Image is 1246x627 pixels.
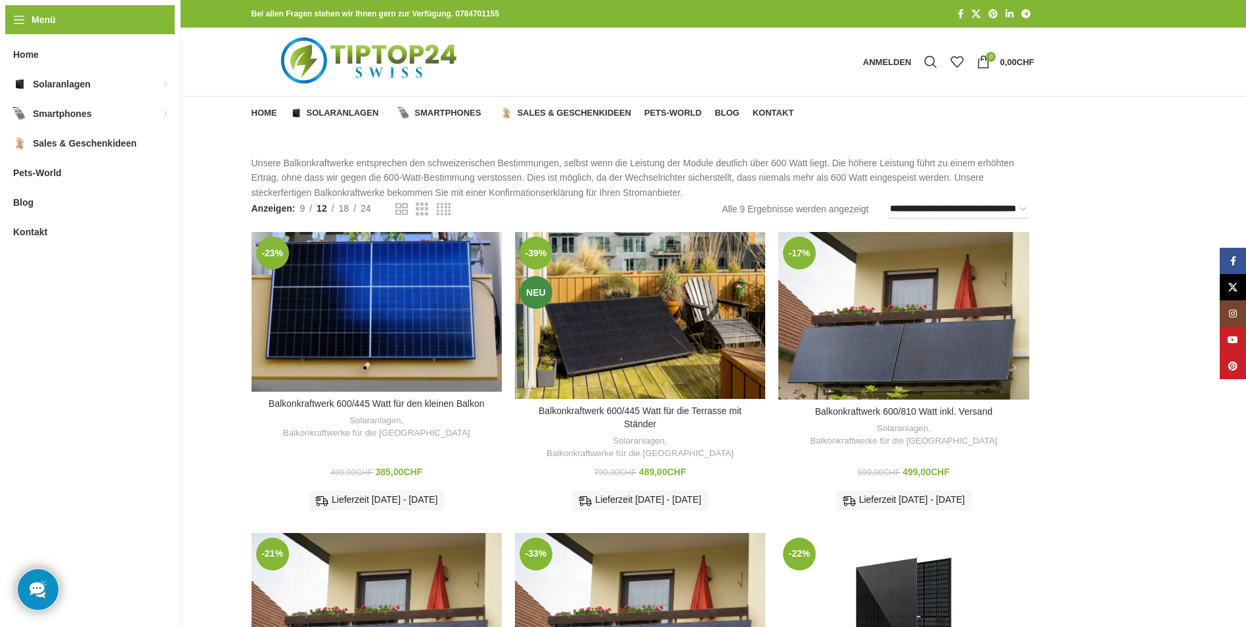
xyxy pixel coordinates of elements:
a: Pets-World [644,100,701,126]
div: Lieferzeit [DATE] - [DATE] [572,490,707,510]
a: Blog [715,100,740,126]
a: 9 [295,201,309,216]
bdi: 599,00 [858,468,900,477]
a: Balkonkraftwerk 600/445 Watt für den kleinen Balkon [269,398,485,409]
img: Solaranlagen [13,78,26,91]
img: Smartphones [398,107,410,119]
span: Kontakt [13,220,47,244]
span: -23% [256,237,289,269]
a: Pinterest Social Link [985,5,1002,23]
span: Anzeigen [252,201,296,216]
a: 18 [334,201,354,216]
span: 0 [986,52,996,62]
span: Home [252,108,277,118]
span: CHF [667,467,686,477]
a: Suche [918,49,944,75]
a: YouTube Social Link [1220,327,1246,353]
a: X Social Link [1220,274,1246,300]
bdi: 799,00 [594,468,636,477]
a: Balkonkraftwerk 600/445 Watt für die Terrasse mit Ständer [539,406,742,429]
a: Balkonkraftwerk 600/810 Watt inkl. Versand [815,406,992,417]
a: Smartphones [398,100,487,126]
span: -17% [783,237,816,269]
span: Blog [715,108,740,118]
bdi: 499,00 [902,467,950,477]
span: Sales & Geschenkideen [517,108,631,118]
a: Solaranlagen [290,100,386,126]
strong: Bei allen Fragen stehen wir Ihnen gern zur Verfügung. 0784701155 [252,9,499,18]
span: Sales & Geschenkideen [33,131,137,155]
span: Solaranlagen [307,108,379,118]
a: Pinterest Social Link [1220,353,1246,379]
a: Balkonkraftwerk 600/445 Watt für die Terrasse mit Ständer [515,232,765,399]
div: Lieferzeit [DATE] - [DATE] [309,490,444,510]
p: Alle 9 Ergebnisse werden angezeigt [722,202,868,216]
div: , [258,415,495,439]
bdi: 385,00 [376,467,423,477]
a: Telegram Social Link [1017,5,1035,23]
div: , [785,423,1022,447]
img: Solaranlagen [290,107,302,119]
a: Facebook Social Link [1220,248,1246,274]
div: Hauptnavigation [245,100,801,126]
img: Tiptop24 Nachhaltige & Faire Produkte [252,28,490,96]
a: X Social Link [968,5,985,23]
span: 12 [317,203,327,214]
span: Pets-World [644,108,701,118]
div: Lieferzeit [DATE] - [DATE] [836,490,971,510]
a: Logo der Website [252,56,490,66]
span: Pets-World [13,161,62,185]
span: Menü [32,12,56,27]
img: Smartphones [13,107,26,120]
span: CHF [403,467,422,477]
img: Sales & Geschenkideen [501,107,512,119]
a: Balkonkraftwerke für die [GEOGRAPHIC_DATA] [546,448,734,460]
span: Anmelden [863,58,912,66]
span: Smartphones [33,102,91,126]
span: Home [13,43,39,66]
span: CHF [931,467,950,477]
span: CHF [1017,57,1035,67]
a: Instagram Social Link [1220,300,1246,327]
span: Kontakt [753,108,794,118]
a: Balkonkraftwerk 600/445 Watt für den kleinen Balkon [252,232,502,392]
a: Rasteransicht 4 [437,201,451,218]
span: -33% [520,538,552,570]
a: 12 [312,201,332,216]
a: LinkedIn Social Link [1002,5,1017,23]
span: CHF [883,468,900,477]
a: Balkonkraftwerke für die [GEOGRAPHIC_DATA] [283,427,470,440]
a: Kontakt [753,100,794,126]
a: Rasteransicht 3 [416,201,428,218]
span: Neu [520,276,552,309]
span: Smartphones [414,108,481,118]
a: Balkonkraftwerke für die [GEOGRAPHIC_DATA] [810,435,997,448]
span: 18 [339,203,349,214]
a: 0 0,00CHF [970,49,1040,75]
a: Home [252,100,277,126]
a: Anmelden [857,49,918,75]
a: 24 [356,201,376,216]
span: Solaranlagen [33,72,91,96]
a: Solaranlagen [877,423,928,435]
img: Sales & Geschenkideen [13,137,26,150]
bdi: 0,00 [1000,57,1034,67]
bdi: 499,00 [330,468,372,477]
span: CHF [356,468,373,477]
span: 24 [361,203,371,214]
a: Rasteransicht 2 [395,201,408,218]
span: -22% [783,538,816,570]
a: Solaranlagen [613,435,664,448]
p: Unsere Balkonkraftwerke entsprechen den schweizerischen Bestimmungen, selbst wenn die Leistung de... [252,156,1035,200]
select: Shop-Reihenfolge [889,200,1029,219]
span: 9 [300,203,305,214]
span: -39% [520,237,552,269]
span: Blog [13,191,33,214]
span: -21% [256,538,289,570]
div: , [522,435,759,459]
div: Meine Wunschliste [944,49,970,75]
bdi: 489,00 [639,467,686,477]
a: Facebook Social Link [954,5,968,23]
a: Balkonkraftwerk 600/810 Watt inkl. Versand [778,232,1029,400]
